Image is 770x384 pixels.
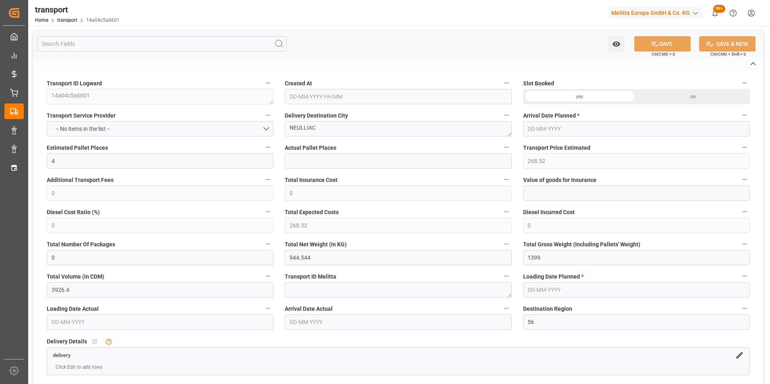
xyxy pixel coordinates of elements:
span: delivery [53,352,70,358]
button: open menu [608,36,625,52]
button: Total Volume (in CDM) [263,271,273,281]
span: Loading Date Planned [523,273,584,281]
span: Transport Price Estimated [523,144,590,152]
button: Diesel Cost Ratio (%) [263,206,273,217]
span: Created At [285,79,312,88]
input: DD-MM-YYYY [47,314,273,330]
button: Help Center [724,4,742,22]
span: Total Insurance Cost [285,176,337,184]
button: Transport Service Provider [263,110,273,120]
button: Transport Price Estimated [739,142,750,153]
button: Arrival Date Actual [501,303,512,314]
button: Transport ID Logward [263,78,273,88]
a: transport [57,17,77,23]
button: Total Insurance Cost [501,174,512,185]
button: Slot Booked [739,78,750,88]
a: Home [35,17,48,23]
button: Diesel Incurred Cost [739,206,750,217]
input: DD-MM-YYYY [523,121,750,136]
input: DD-MM-YYYY [285,314,511,330]
span: Arrival Date Actual [285,305,333,313]
span: -- No items in the list -- [52,125,114,133]
span: Delivery Details [47,337,87,346]
button: Value of goods for Insurance [739,174,750,185]
a: delivery [53,351,70,358]
span: Total Net Weight (in KG) [285,240,347,249]
span: Delivery Destination City [285,111,348,120]
button: Total Number Of Packages [263,239,273,249]
input: DD-MM-YYYY [523,282,750,297]
span: Total Number Of Packages [47,240,115,249]
span: Diesel Cost Ratio (%) [47,208,100,217]
span: Slot Booked [523,79,554,88]
span: Transport ID Melitta [285,273,336,281]
input: DD-MM-YYYY HH:MM [285,89,511,104]
span: Value of goods for Insurance [523,176,596,184]
span: Additional Transport Fees [47,176,114,184]
span: Click Edit to add rows [56,363,102,371]
button: open menu [47,121,273,136]
button: Melitta Europa GmbH & Co. KG [608,5,706,21]
span: Arrival Date Planned [523,111,580,120]
span: Diesel Incurred Cost [523,208,575,217]
span: Destination Region [523,305,572,313]
span: Total Volume (in CDM) [47,273,104,281]
span: Loading Date Actual [47,305,99,313]
button: Additional Transport Fees [263,174,273,185]
div: transport [35,4,120,16]
button: show 100 new notifications [706,4,724,22]
input: Search Fields [37,36,287,52]
button: SAVE & NEW [699,36,756,52]
span: Estimated Pallet Places [47,144,108,152]
button: Loading Date Planned * [739,271,750,281]
span: Transport Service Provider [47,111,116,120]
button: Total Gross Weight (Including Pallets' Weight) [739,239,750,249]
span: Ctrl/CMD + Shift + S [710,51,746,57]
span: Transport ID Logward [47,79,102,88]
button: Total Expected Costs [501,206,512,217]
button: Loading Date Actual [263,303,273,314]
button: Transport ID Melitta [501,271,512,281]
span: Ctrl/CMD + S [652,51,675,57]
span: Total Expected Costs [285,208,339,217]
span: 99+ [713,5,725,13]
div: no [636,89,750,104]
button: Total Net Weight (in KG) [501,239,512,249]
button: SAVE [634,36,691,52]
span: Total Gross Weight (Including Pallets' Weight) [523,240,640,249]
button: Estimated Pallet Places [263,142,273,153]
button: Arrival Date Planned * [739,110,750,120]
span: Actual Pallet Places [285,144,336,152]
div: Melitta Europa GmbH & Co. KG [608,7,703,19]
button: Created At [501,78,512,88]
div: yes [523,89,637,104]
button: Actual Pallet Places [501,142,512,153]
button: Delivery Destination City [501,110,512,120]
button: Destination Region [739,303,750,314]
